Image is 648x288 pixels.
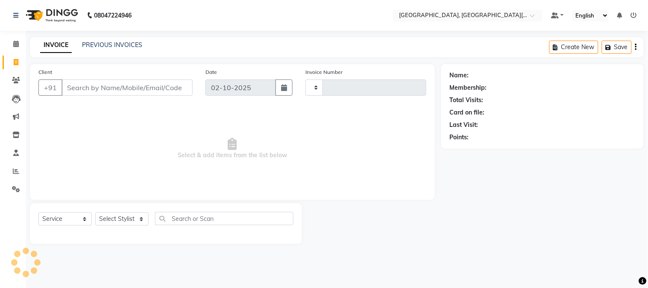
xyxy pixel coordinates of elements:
a: INVOICE [40,38,72,53]
button: +91 [38,79,62,96]
label: Invoice Number [305,68,343,76]
label: Client [38,68,52,76]
input: Search by Name/Mobile/Email/Code [62,79,193,96]
div: Membership: [450,83,487,92]
div: Name: [450,71,469,80]
b: 08047224946 [94,3,132,27]
a: PREVIOUS INVOICES [82,41,142,49]
img: logo [22,3,80,27]
span: Select & add items from the list below [38,106,426,191]
button: Create New [549,41,598,54]
div: Last Visit: [450,120,478,129]
div: Total Visits: [450,96,484,105]
div: Card on file: [450,108,485,117]
label: Date [205,68,217,76]
input: Search or Scan [155,212,293,225]
div: Points: [450,133,469,142]
button: Save [602,41,632,54]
